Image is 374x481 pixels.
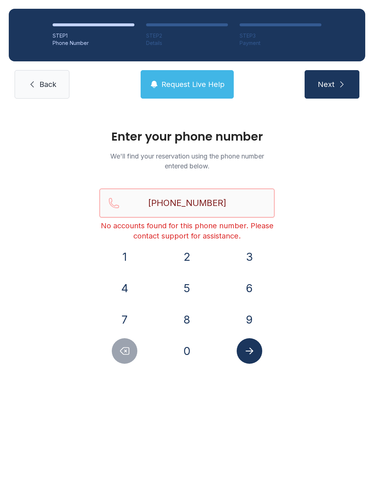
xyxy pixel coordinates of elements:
[99,221,275,241] div: No accounts found for this phone number. Please contact support for assistance.
[174,338,200,364] button: 0
[99,151,275,171] p: We'll find your reservation using the phone number entered below.
[174,275,200,301] button: 5
[112,275,137,301] button: 4
[39,79,56,89] span: Back
[161,79,225,89] span: Request Live Help
[237,275,262,301] button: 6
[53,39,134,47] div: Phone Number
[99,131,275,142] h1: Enter your phone number
[99,188,275,218] input: Reservation phone number
[146,39,228,47] div: Details
[112,244,137,270] button: 1
[237,338,262,364] button: Submit lookup form
[174,244,200,270] button: 2
[146,32,228,39] div: STEP 2
[53,32,134,39] div: STEP 1
[240,32,321,39] div: STEP 3
[237,244,262,270] button: 3
[240,39,321,47] div: Payment
[112,307,137,332] button: 7
[174,307,200,332] button: 8
[318,79,335,89] span: Next
[237,307,262,332] button: 9
[112,338,137,364] button: Delete number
